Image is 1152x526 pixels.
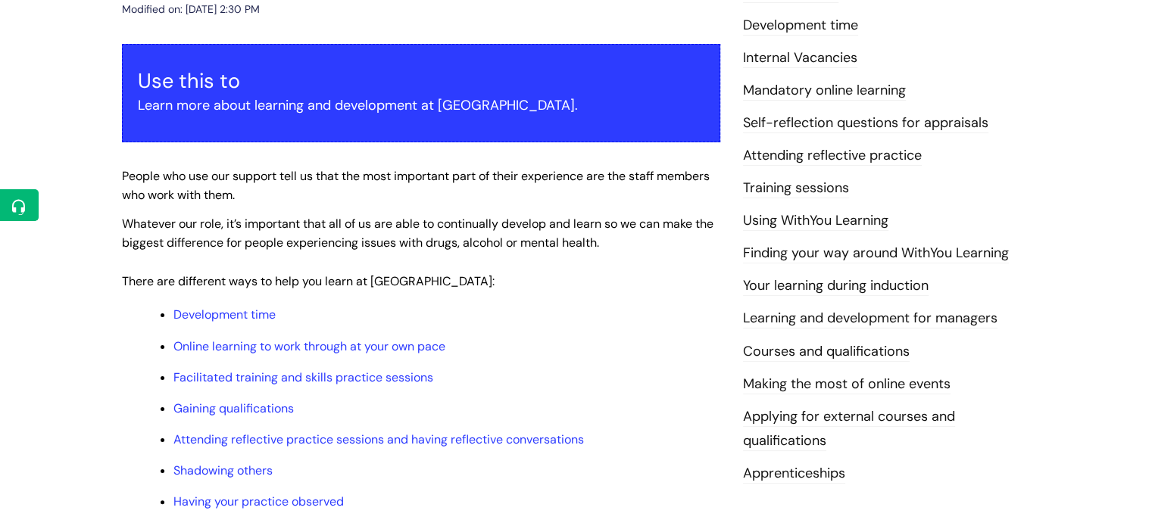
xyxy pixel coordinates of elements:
a: Applying for external courses and qualifications [743,407,955,451]
span: There are different ways to help you learn at [GEOGRAPHIC_DATA]: [122,273,495,289]
h3: Use this to [138,69,704,93]
a: Development time [173,307,276,322]
a: Courses and qualifications [743,342,910,362]
a: Having your practice observed [173,493,344,509]
a: Shadowing others [173,462,273,478]
a: Training sessions [743,179,849,198]
p: Learn more about learning and development at [GEOGRAPHIC_DATA]. [138,93,704,117]
a: Using WithYou Learning [743,211,888,231]
span: Whatever our role, it’s important that all of us are able to continually develop and learn so we ... [122,216,713,251]
a: Attending reflective practice sessions and having reflective conversations [173,431,584,447]
a: Online learning to work through at your own pace [173,338,445,354]
a: Attending reflective practice [743,146,922,166]
a: Making the most of online events [743,375,951,394]
a: Gaining qualifications [173,400,294,416]
a: Your learning during induction [743,276,929,296]
a: Mandatory online learning [743,81,906,101]
a: Finding your way around WithYou Learning [743,244,1009,263]
a: Self-reflection questions for appraisals [743,114,988,133]
a: Internal Vacancies [743,48,857,68]
a: Facilitated training and skills practice sessions [173,369,433,385]
a: Learning and development for managers [743,309,997,328]
a: Apprenticeships [743,464,845,484]
span: People who use our support tell us that the most important part of their experience are the staff... [122,168,710,203]
a: Development time [743,16,858,36]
